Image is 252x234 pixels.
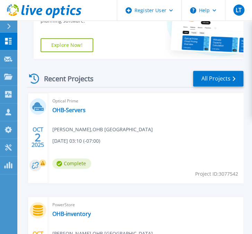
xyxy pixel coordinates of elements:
[31,125,44,150] div: OCT 2025
[195,170,238,178] span: Project ID: 3077542
[52,107,86,114] a: OHB-Servers
[41,38,93,52] a: Explore Now!
[52,137,100,145] span: [DATE] 03:10 (-07:00)
[35,134,41,140] span: 2
[236,7,242,13] span: LT
[52,126,153,133] span: [PERSON_NAME] , OHB [GEOGRAPHIC_DATA]
[52,210,91,217] a: OHB-inventory
[52,201,239,209] span: PowerStore
[193,71,243,86] a: All Projects
[27,70,103,87] div: Recent Projects
[52,158,91,169] span: Complete
[52,97,239,105] span: Optical Prime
